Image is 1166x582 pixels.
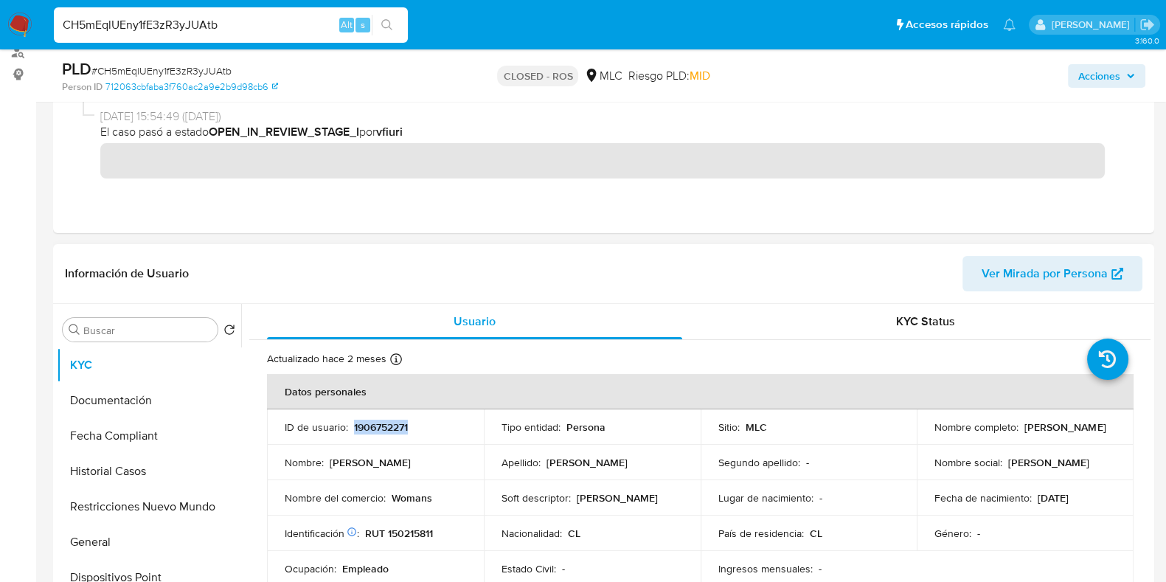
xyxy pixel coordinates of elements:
button: Volver al orden por defecto [223,324,235,340]
p: Apellido : [502,456,541,469]
p: [DATE] [1038,491,1069,505]
span: Usuario [454,313,496,330]
p: Empleado [342,562,389,575]
p: [PERSON_NAME] [546,456,628,469]
p: RUT 150215811 [365,527,433,540]
p: [PERSON_NAME] [1024,420,1106,434]
button: Fecha Compliant [57,418,241,454]
p: Womans [392,491,432,505]
p: Segundo apellido : [718,456,800,469]
button: KYC [57,347,241,383]
p: [PERSON_NAME] [330,456,411,469]
b: PLD [62,57,91,80]
input: Buscar usuario o caso... [54,15,408,35]
p: camilafernanda.paredessaldano@mercadolibre.cl [1051,18,1134,32]
p: CL [568,527,580,540]
p: Nombre : [285,456,324,469]
button: Historial Casos [57,454,241,489]
p: ID de usuario : [285,420,348,434]
button: Documentación [57,383,241,418]
p: Fecha de nacimiento : [934,491,1032,505]
p: - [806,456,809,469]
p: Soft descriptor : [502,491,571,505]
p: - [819,562,822,575]
p: Lugar de nacimiento : [718,491,813,505]
span: Ver Mirada por Persona [982,256,1108,291]
p: - [977,527,980,540]
p: País de residencia : [718,527,804,540]
p: [PERSON_NAME] [1008,456,1089,469]
p: Identificación : [285,527,359,540]
p: Persona [566,420,605,434]
button: Acciones [1068,64,1145,88]
p: Ocupación : [285,562,336,575]
p: - [819,491,822,505]
button: Restricciones Nuevo Mundo [57,489,241,524]
span: Riesgo PLD: [628,68,709,84]
span: 3.160.0 [1134,35,1159,46]
h1: Información de Usuario [65,266,189,281]
span: Accesos rápidos [906,17,988,32]
span: Acciones [1078,64,1120,88]
p: CLOSED - ROS [497,66,578,86]
span: Alt [341,18,353,32]
p: Nombre completo : [934,420,1018,434]
p: MLC [746,420,767,434]
p: [PERSON_NAME] [577,491,658,505]
input: Buscar [83,324,212,337]
span: MID [689,67,709,84]
p: Tipo entidad : [502,420,561,434]
p: 1906752271 [354,420,408,434]
p: Nombre del comercio : [285,491,386,505]
button: Buscar [69,324,80,336]
p: Estado Civil : [502,562,556,575]
p: Género : [934,527,971,540]
a: 712063cbfaba3f760ac2a9e2b9d98cb6 [105,80,278,94]
button: General [57,524,241,560]
a: Notificaciones [1003,18,1016,31]
p: Actualizado hace 2 meses [267,352,386,366]
b: Person ID [62,80,103,94]
button: Ver Mirada por Persona [962,256,1142,291]
p: Sitio : [718,420,740,434]
span: # CH5mEqlUEny1fE3zR3yJUAtb [91,63,232,78]
div: MLC [584,68,622,84]
p: Nombre social : [934,456,1002,469]
span: s [361,18,365,32]
span: KYC Status [896,313,955,330]
p: Nacionalidad : [502,527,562,540]
a: Salir [1139,17,1155,32]
p: CL [810,527,822,540]
th: Datos personales [267,374,1134,409]
p: Ingresos mensuales : [718,562,813,575]
p: - [562,562,565,575]
button: search-icon [372,15,402,35]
